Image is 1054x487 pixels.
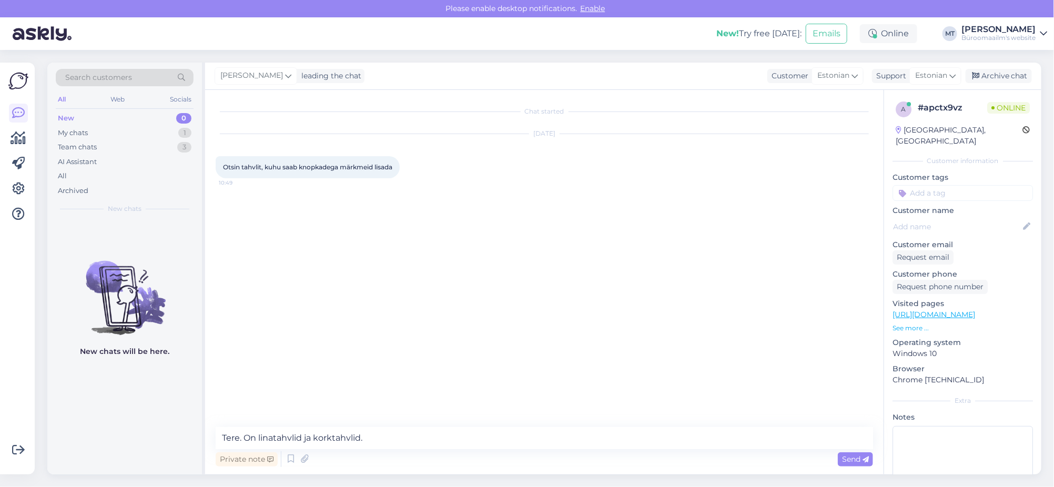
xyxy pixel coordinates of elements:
[58,128,88,138] div: My chats
[58,113,74,124] div: New
[177,142,191,153] div: 3
[872,70,906,82] div: Support
[893,298,1033,309] p: Visited pages
[297,70,361,82] div: leading the chat
[893,250,954,265] div: Request email
[918,102,987,114] div: # apctx9vz
[893,412,1033,423] p: Notes
[223,163,392,171] span: Otsin tahvlit, kuhu saab knopkadega märkmeid lisada
[58,186,88,196] div: Archived
[893,221,1021,232] input: Add name
[893,337,1033,348] p: Operating system
[893,280,988,294] div: Request phone number
[47,242,202,337] img: No chats
[806,24,847,44] button: Emails
[767,70,808,82] div: Customer
[80,346,169,357] p: New chats will be here.
[893,396,1033,405] div: Extra
[896,125,1022,147] div: [GEOGRAPHIC_DATA], [GEOGRAPHIC_DATA]
[915,70,947,82] span: Estonian
[56,93,68,106] div: All
[961,25,1036,34] div: [PERSON_NAME]
[961,25,1048,42] a: [PERSON_NAME]Büroomaailm's website
[216,452,278,466] div: Private note
[216,107,873,116] div: Chat started
[176,113,191,124] div: 0
[893,239,1033,250] p: Customer email
[216,427,873,449] textarea: Tere. On linatahvlid ja korktahvlid.
[220,70,283,82] span: [PERSON_NAME]
[168,93,194,106] div: Socials
[65,72,132,83] span: Search customers
[216,129,873,138] div: [DATE]
[893,156,1033,166] div: Customer information
[893,310,975,319] a: [URL][DOMAIN_NAME]
[716,28,739,38] b: New!
[8,71,28,91] img: Askly Logo
[893,323,1033,333] p: See more ...
[108,204,141,214] span: New chats
[58,157,97,167] div: AI Assistant
[58,171,67,181] div: All
[817,70,849,82] span: Estonian
[942,26,957,41] div: MT
[716,27,802,40] div: Try free [DATE]:
[893,269,1033,280] p: Customer phone
[961,34,1036,42] div: Büroomaailm's website
[893,374,1033,385] p: Chrome [TECHNICAL_ID]
[893,348,1033,359] p: Windows 10
[842,454,869,464] span: Send
[987,102,1030,114] span: Online
[893,363,1033,374] p: Browser
[893,205,1033,216] p: Customer name
[893,185,1033,201] input: Add a tag
[109,93,127,106] div: Web
[966,69,1032,83] div: Archive chat
[58,142,97,153] div: Team chats
[901,105,906,113] span: a
[860,24,917,43] div: Online
[178,128,191,138] div: 1
[893,172,1033,183] p: Customer tags
[577,4,609,13] span: Enable
[219,179,258,187] span: 10:49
